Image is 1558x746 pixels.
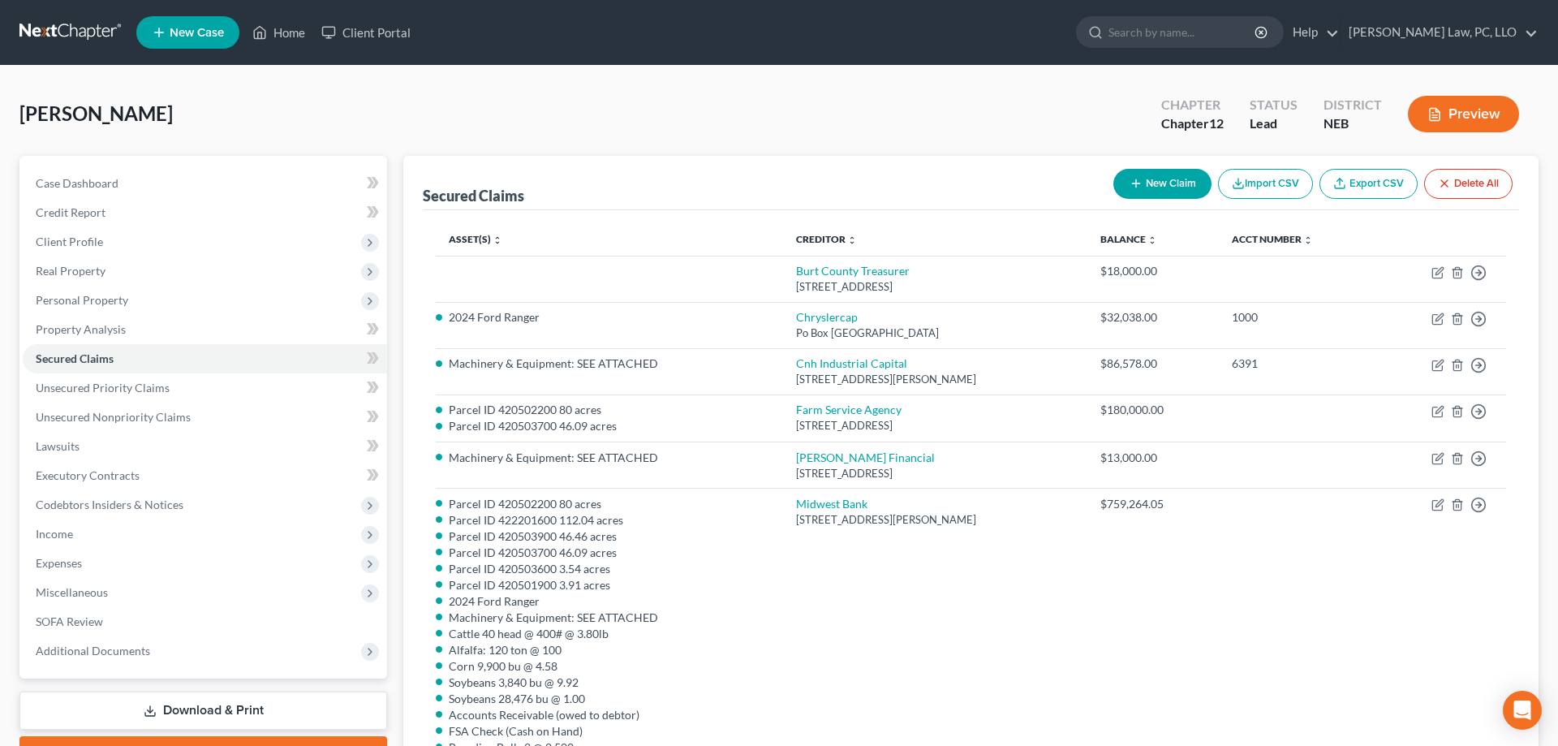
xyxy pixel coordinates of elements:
div: [STREET_ADDRESS] [796,418,1074,433]
span: Property Analysis [36,322,126,336]
div: NEB [1323,114,1382,133]
div: $13,000.00 [1100,450,1206,466]
span: Miscellaneous [36,585,108,599]
a: Burt County Treasurer [796,264,910,278]
span: 12 [1209,115,1224,131]
div: $86,578.00 [1100,356,1206,372]
li: Machinery & Equipment: SEE ATTACHED [449,610,770,626]
a: Home [244,18,313,47]
a: Case Dashboard [23,169,387,198]
a: Acct Number unfold_more [1232,233,1313,245]
span: Executory Contracts [36,468,140,482]
div: [STREET_ADDRESS] [796,279,1074,295]
a: Midwest Bank [796,497,867,511]
li: Machinery & Equipment: SEE ATTACHED [449,356,770,372]
a: Credit Report [23,198,387,227]
li: Parcel ID 420502200 80 acres [449,402,770,418]
span: Client Profile [36,235,103,248]
div: Status [1250,96,1298,114]
i: unfold_more [493,235,502,245]
span: [PERSON_NAME] [19,101,173,125]
span: Income [36,527,73,541]
a: Farm Service Agency [796,403,902,416]
a: Unsecured Priority Claims [23,373,387,403]
li: Parcel ID 420501900 3.91 acres [449,577,770,593]
a: Property Analysis [23,315,387,344]
div: $18,000.00 [1100,263,1206,279]
a: Download & Print [19,692,387,730]
li: Cattle 40 head @ 400# @ 3.80lb [449,626,770,642]
button: New Claim [1113,169,1212,199]
div: 1000 [1232,309,1364,326]
li: FSA Check (Cash on Hand) [449,723,770,740]
a: Client Portal [313,18,419,47]
li: Alfalfa: 120 ton @ 100 [449,642,770,658]
a: Help [1285,18,1339,47]
div: $180,000.00 [1100,402,1206,418]
div: [STREET_ADDRESS][PERSON_NAME] [796,512,1074,528]
div: $32,038.00 [1100,309,1206,326]
a: [PERSON_NAME] Law, PC, LLO [1341,18,1538,47]
div: Secured Claims [423,186,524,205]
div: 6391 [1232,356,1364,372]
li: Soybeans 3,840 bu @ 9.92 [449,675,770,691]
a: Balance unfold_more [1100,233,1157,245]
li: Parcel ID 420503700 46.09 acres [449,545,770,561]
span: Expenses [36,556,82,570]
li: Accounts Receivable (owed to debtor) [449,707,770,723]
li: Corn 9,900 bu @ 4.58 [449,658,770,675]
div: Lead [1250,114,1298,133]
li: Parcel ID 420502200 80 acres [449,496,770,512]
a: Creditor unfold_more [796,233,857,245]
i: unfold_more [1303,235,1313,245]
div: Po Box [GEOGRAPHIC_DATA] [796,326,1074,341]
button: Delete All [1424,169,1513,199]
i: unfold_more [1147,235,1157,245]
span: Credit Report [36,205,105,219]
div: [STREET_ADDRESS] [796,466,1074,481]
span: Case Dashboard [36,176,118,190]
a: Export CSV [1319,169,1418,199]
span: Secured Claims [36,351,114,365]
a: Executory Contracts [23,461,387,490]
li: 2024 Ford Ranger [449,309,770,326]
a: Chryslercap [796,310,858,324]
span: SOFA Review [36,614,103,628]
span: Unsecured Nonpriority Claims [36,410,191,424]
li: Parcel ID 420503600 3.54 acres [449,561,770,577]
span: Codebtors Insiders & Notices [36,498,183,511]
li: Parcel ID 420503700 46.09 acres [449,418,770,434]
a: Asset(s) unfold_more [449,233,502,245]
i: unfold_more [847,235,857,245]
a: SOFA Review [23,607,387,636]
div: Open Intercom Messenger [1503,691,1542,730]
a: Cnh Industrial Capital [796,356,907,370]
button: Import CSV [1218,169,1313,199]
span: Personal Property [36,293,128,307]
a: Secured Claims [23,344,387,373]
span: Unsecured Priority Claims [36,381,170,395]
a: Unsecured Nonpriority Claims [23,403,387,432]
li: Machinery & Equipment: SEE ATTACHED [449,450,770,466]
div: Chapter [1161,114,1224,133]
span: Real Property [36,264,105,278]
li: Parcel ID 422201600 112.04 acres [449,512,770,528]
span: Additional Documents [36,644,150,658]
li: Parcel ID 420503900 46.46 acres [449,528,770,545]
div: District [1323,96,1382,114]
a: Lawsuits [23,432,387,461]
input: Search by name... [1108,17,1257,47]
button: Preview [1408,96,1519,132]
li: Soybeans 28,476 bu @ 1.00 [449,691,770,707]
div: $759,264.05 [1100,496,1206,512]
div: [STREET_ADDRESS][PERSON_NAME] [796,372,1074,387]
span: Lawsuits [36,439,80,453]
div: Chapter [1161,96,1224,114]
span: New Case [170,27,224,39]
li: 2024 Ford Ranger [449,593,770,610]
a: [PERSON_NAME] Financial [796,451,935,464]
